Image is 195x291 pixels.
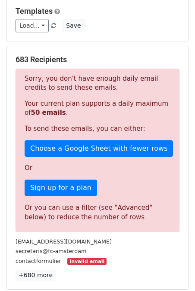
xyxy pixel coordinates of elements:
[16,238,112,245] small: [EMAIL_ADDRESS][DOMAIN_NAME]
[16,270,56,281] a: +680 more
[62,19,85,32] button: Save
[67,258,106,265] small: Invalid email
[31,109,66,117] strong: 50 emails
[16,19,49,32] a: Load...
[25,74,170,92] p: Sorry, you don't have enough daily email credits to send these emails.
[16,248,86,254] small: secretaris@fc-amsterdam
[25,164,170,173] p: Or
[152,250,195,291] iframe: Chat Widget
[16,6,53,16] a: Templates
[25,203,170,222] div: Or you can use a filter (see "Advanced" below) to reduce the number of rows
[16,55,179,64] h5: 683 Recipients
[16,258,61,264] small: contactformulier
[25,180,97,196] a: Sign up for a plan
[25,140,173,157] a: Choose a Google Sheet with fewer rows
[25,124,170,133] p: To send these emails, you can either:
[25,99,170,117] p: Your current plan supports a daily maximum of .
[152,250,195,291] div: Chatwidget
